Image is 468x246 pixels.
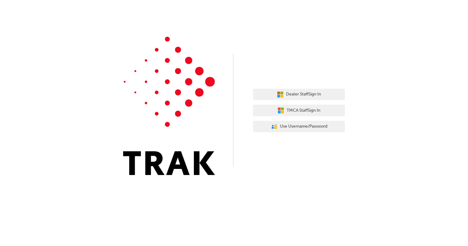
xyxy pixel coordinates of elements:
button: TMCA StaffSign In [253,105,345,116]
span: Use Username/Password [280,123,327,130]
img: Trak [123,37,215,175]
button: Dealer StaffSign In [253,89,345,100]
span: Dealer Staff Sign In [286,91,321,98]
span: TMCA Staff Sign In [287,107,320,114]
button: Use Username/Password [253,121,345,132]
